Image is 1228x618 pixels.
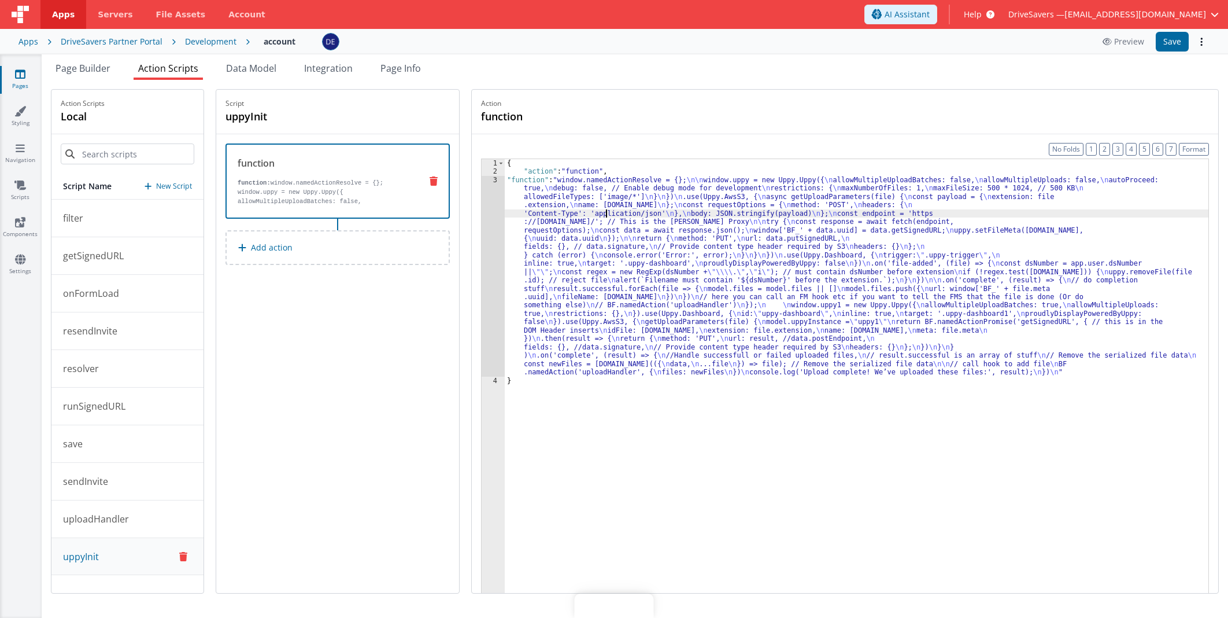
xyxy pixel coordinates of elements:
[61,144,194,164] input: Search scripts
[481,108,654,124] h4: function
[1049,143,1083,156] button: No Folds
[63,181,112,192] h5: Script Name
[238,178,412,187] p: window.namedActionResolve = {};
[138,62,198,75] span: Action Scripts
[1086,143,1097,156] button: 1
[51,538,204,575] button: uppyInit
[482,176,505,377] div: 3
[51,200,204,237] button: filter
[964,9,982,20] span: Help
[56,399,125,413] p: runSignedURL
[51,350,204,388] button: resolver
[56,550,99,564] p: uppyInit
[51,237,204,275] button: getSignedURL
[1008,9,1064,20] span: DriveSavers —
[56,362,99,376] p: resolver
[56,324,117,338] p: resendInvite
[225,108,399,124] h4: uppyInit
[61,108,105,124] h4: local
[51,275,204,312] button: onFormLoad
[238,187,412,326] p: window.uppy = new Uppy.Uppy({ allowMultipleUploadBatches: false, allowMultipleUploads: false, aut...
[56,474,108,488] p: sendInvite
[98,9,132,20] span: Servers
[1179,143,1209,156] button: Format
[56,512,129,526] p: uploadHandler
[225,99,450,108] p: Script
[19,36,38,47] div: Apps
[304,62,353,75] span: Integration
[482,167,505,175] div: 2
[264,37,295,46] h4: account
[1156,32,1189,51] button: Save
[51,312,204,350] button: resendInvite
[380,62,421,75] span: Page Info
[482,159,505,167] div: 1
[575,594,654,618] iframe: Marker.io feedback button
[238,179,271,186] strong: function:
[1193,34,1209,50] button: Options
[885,9,930,20] span: AI Assistant
[61,99,105,108] p: Action Scripts
[864,5,937,24] button: AI Assistant
[61,36,162,47] div: DriveSavers Partner Portal
[156,181,192,192] p: New Script
[1064,9,1206,20] span: [EMAIL_ADDRESS][DOMAIN_NAME]
[1008,9,1219,20] button: DriveSavers — [EMAIL_ADDRESS][DOMAIN_NAME]
[51,463,204,501] button: sendInvite
[1126,143,1137,156] button: 4
[1152,143,1163,156] button: 6
[481,99,1209,108] p: Action
[238,156,412,170] div: function
[482,377,505,385] div: 4
[1112,143,1123,156] button: 3
[251,241,293,255] p: Add action
[56,211,83,225] p: filter
[1139,143,1150,156] button: 5
[56,249,124,263] p: getSignedURL
[52,9,75,20] span: Apps
[51,501,204,538] button: uploadHandler
[226,62,276,75] span: Data Model
[145,181,192,192] button: New Script
[1099,143,1110,156] button: 2
[1096,32,1151,51] button: Preview
[56,437,83,451] p: save
[156,9,206,20] span: File Assets
[56,286,119,300] p: onFormLoad
[51,425,204,463] button: save
[56,62,110,75] span: Page Builder
[225,230,450,265] button: Add action
[185,36,236,47] div: Development
[51,388,204,425] button: runSignedURL
[1166,143,1177,156] button: 7
[323,34,339,50] img: c1374c675423fc74691aaade354d0b4b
